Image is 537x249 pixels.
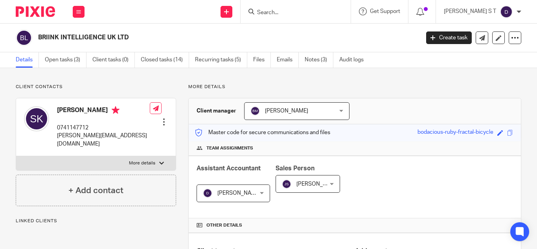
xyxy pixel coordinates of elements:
[129,160,155,166] p: More details
[426,31,472,44] a: Create task
[112,106,120,114] i: Primary
[197,165,261,172] span: Assistant Accountant
[206,222,242,229] span: Other details
[195,52,247,68] a: Recurring tasks (5)
[276,165,314,172] span: Sales Person
[57,106,150,116] h4: [PERSON_NAME]
[16,6,55,17] img: Pixie
[16,30,32,46] img: svg%3E
[16,52,39,68] a: Details
[305,52,333,68] a: Notes (3)
[417,128,493,137] div: bodacious-ruby-fractal-bicycle
[444,7,496,15] p: [PERSON_NAME] S T
[197,107,236,115] h3: Client manager
[141,52,189,68] a: Closed tasks (14)
[57,132,150,148] p: [PERSON_NAME][EMAIL_ADDRESS][DOMAIN_NAME]
[370,9,400,14] span: Get Support
[217,190,270,196] span: [PERSON_NAME] S T
[38,33,339,42] h2: BRIINK INTELLIGENCE UK LTD
[256,9,327,17] input: Search
[92,52,135,68] a: Client tasks (0)
[206,145,253,151] span: Team assignments
[68,184,123,197] h4: + Add contact
[282,179,291,189] img: svg%3E
[296,181,340,187] span: [PERSON_NAME]
[277,52,299,68] a: Emails
[45,52,86,68] a: Open tasks (3)
[24,106,49,131] img: svg%3E
[188,84,521,90] p: More details
[339,52,370,68] a: Audit logs
[57,124,150,132] p: 0741147712
[500,6,513,18] img: svg%3E
[203,188,212,198] img: svg%3E
[195,129,330,136] p: Master code for secure communications and files
[265,108,308,114] span: [PERSON_NAME]
[16,84,176,90] p: Client contacts
[253,52,271,68] a: Files
[16,218,176,224] p: Linked clients
[250,106,260,116] img: svg%3E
